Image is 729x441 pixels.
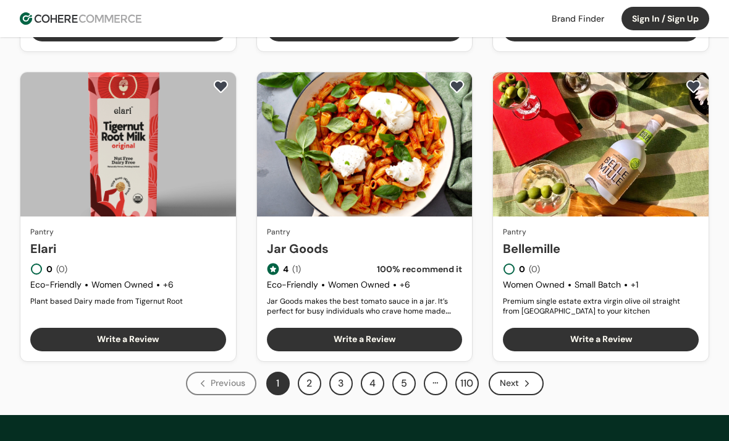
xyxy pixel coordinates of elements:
[186,372,256,395] div: Previous
[298,372,321,395] button: Page 2
[503,239,699,258] a: Bellemille
[267,328,463,351] button: Write a Review
[186,372,256,395] button: Prev
[455,372,479,395] button: Page 110
[30,239,226,258] a: Elari
[329,372,353,395] button: Page 3
[392,372,416,395] button: Page 5
[20,12,141,25] img: Cohere Logo
[683,77,704,96] button: add to favorite
[447,77,467,96] button: add to favorite
[267,239,463,258] a: Jar Goods
[424,372,447,395] div: …
[489,372,544,395] button: Next
[361,372,384,395] button: Page 4
[266,372,290,395] button: Page 1
[30,328,226,351] button: Write a Review
[211,77,231,96] button: add to favorite
[622,7,709,30] button: Sign In / Sign Up
[503,328,699,351] button: Write a Review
